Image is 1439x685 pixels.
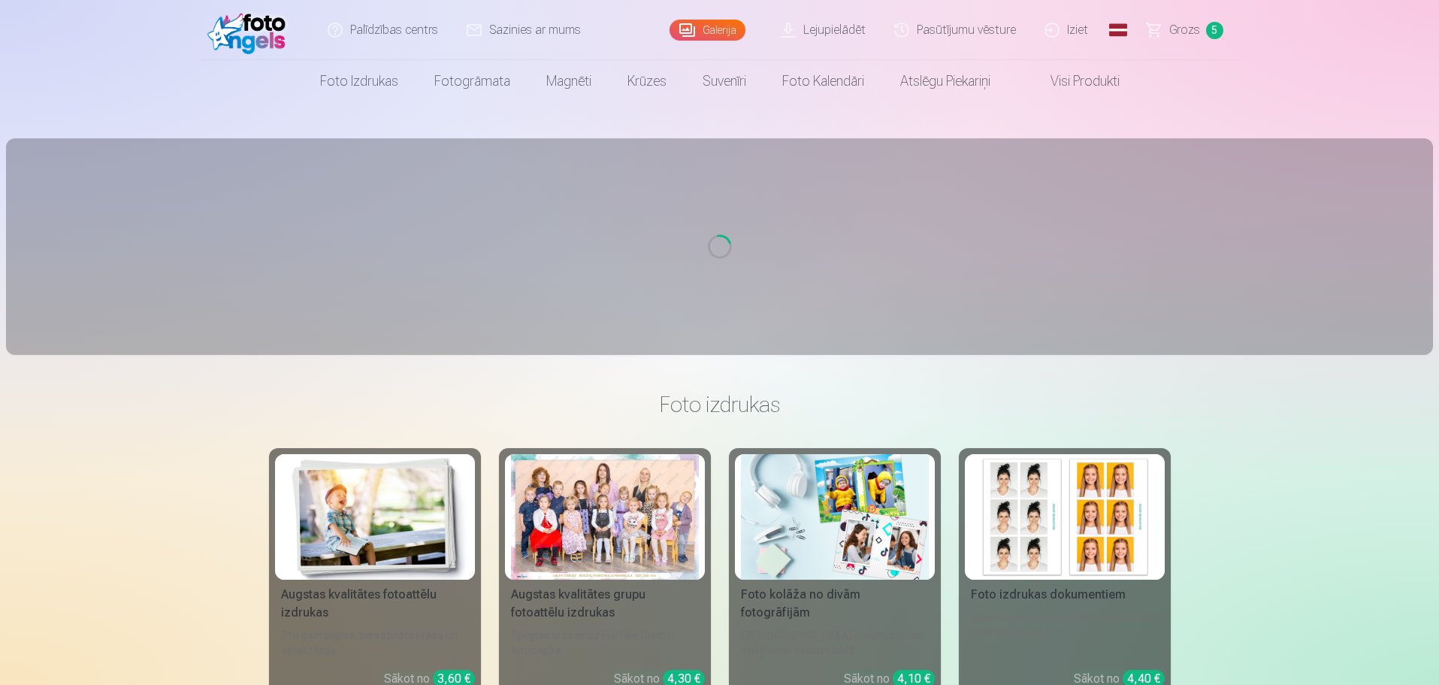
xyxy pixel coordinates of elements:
div: Spilgtas krāsas uz Fuji Film Crystal fotopapīra [505,628,705,658]
a: Atslēgu piekariņi [882,60,1008,102]
div: Universālas foto izdrukas dokumentiem (6 fotogrāfijas) [965,610,1165,658]
div: Foto kolāža no divām fotogrāfijām [735,586,935,622]
img: /fa1 [207,6,294,54]
a: Foto izdrukas [302,60,416,102]
a: Krūzes [609,60,685,102]
div: [DEMOGRAPHIC_DATA] neaizmirstami mirkļi vienā skaistā bildē [735,628,935,658]
div: 210 gsm papīrs, piesātināta krāsa un detalizācija [275,628,475,658]
a: Foto kalendāri [764,60,882,102]
a: Visi produkti [1008,60,1138,102]
img: Augstas kvalitātes fotoattēlu izdrukas [281,454,469,580]
img: Foto kolāža no divām fotogrāfijām [741,454,929,580]
img: Foto izdrukas dokumentiem [971,454,1159,580]
h3: Foto izdrukas [281,391,1159,418]
span: 5 [1206,22,1223,39]
div: Foto izdrukas dokumentiem [965,586,1165,604]
a: Magnēti [528,60,609,102]
div: Augstas kvalitātes fotoattēlu izdrukas [275,586,475,622]
a: Galerija [670,20,745,41]
a: Suvenīri [685,60,764,102]
div: Augstas kvalitātes grupu fotoattēlu izdrukas [505,586,705,622]
a: Fotogrāmata [416,60,528,102]
span: Grozs [1169,21,1200,39]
